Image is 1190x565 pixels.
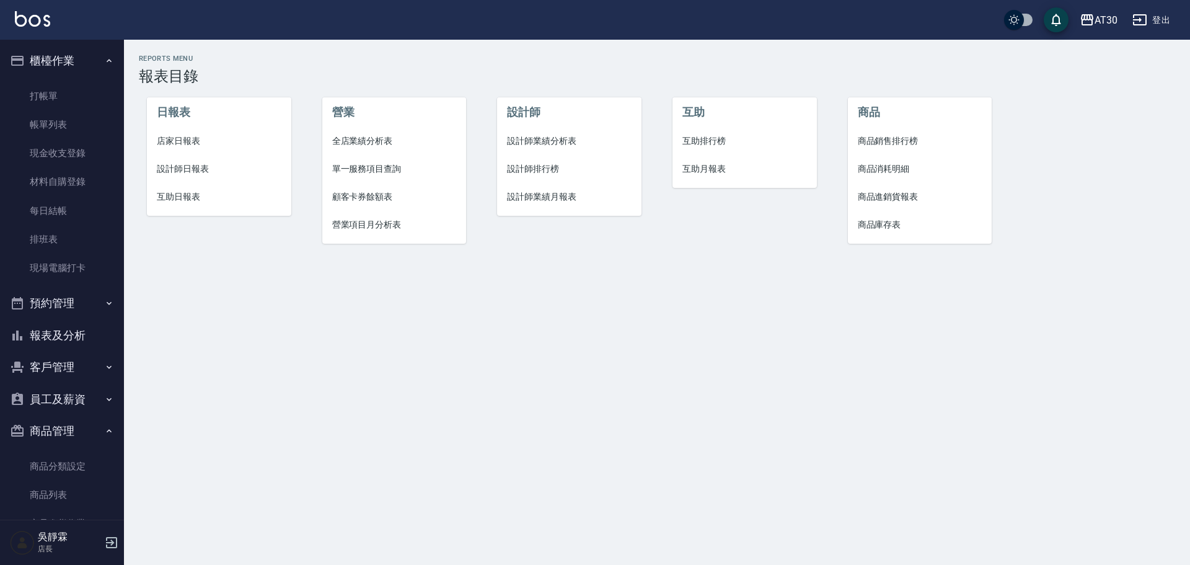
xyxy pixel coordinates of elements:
li: 營業 [322,97,467,127]
a: 商品庫存表 [848,211,992,239]
button: 櫃檯作業 [5,45,119,77]
span: 設計師業績月報表 [507,190,632,203]
div: AT30 [1095,12,1117,28]
img: Logo [15,11,50,27]
button: 員工及薪資 [5,383,119,416]
a: 互助月報表 [672,155,817,183]
h3: 報表目錄 [139,68,1175,85]
span: 店家日報表 [157,135,281,148]
h2: Reports Menu [139,55,1175,63]
li: 設計師 [497,97,641,127]
a: 每日結帳 [5,197,119,225]
a: 店家日報表 [147,127,291,155]
a: 現場電腦打卡 [5,254,119,282]
button: 報表及分析 [5,319,119,352]
button: 預約管理 [5,287,119,319]
button: 客戶管理 [5,351,119,383]
a: 商品銷售排行榜 [848,127,992,155]
a: 商品分類設定 [5,452,119,481]
a: 單一服務項目查詢 [322,155,467,183]
span: 互助排行榜 [682,135,807,148]
a: 顧客卡券餘額表 [322,183,467,211]
span: 設計師日報表 [157,162,281,176]
span: 商品銷售排行榜 [858,135,982,148]
a: 設計師業績分析表 [497,127,641,155]
span: 互助日報表 [157,190,281,203]
button: AT30 [1075,7,1122,33]
li: 日報表 [147,97,291,127]
a: 設計師業績月報表 [497,183,641,211]
a: 設計師日報表 [147,155,291,183]
img: Person [10,530,35,555]
span: 設計師排行榜 [507,162,632,176]
p: 店長 [38,543,101,554]
span: 全店業績分析表 [332,135,457,148]
a: 商品進銷貨報表 [848,183,992,211]
button: 登出 [1127,9,1175,32]
span: 單一服務項目查詢 [332,162,457,176]
a: 帳單列表 [5,110,119,139]
h5: 吳靜霖 [38,531,101,543]
button: save [1044,7,1069,32]
span: 互助月報表 [682,162,807,176]
li: 互助 [672,97,817,127]
a: 排班表 [5,225,119,254]
span: 商品庫存表 [858,218,982,231]
span: 商品進銷貨報表 [858,190,982,203]
a: 商品消耗明細 [848,155,992,183]
a: 互助日報表 [147,183,291,211]
span: 設計師業績分析表 [507,135,632,148]
a: 商品進貨作業 [5,509,119,538]
a: 營業項目月分析表 [322,211,467,239]
a: 打帳單 [5,82,119,110]
li: 商品 [848,97,992,127]
button: 商品管理 [5,415,119,447]
a: 全店業績分析表 [322,127,467,155]
a: 互助排行榜 [672,127,817,155]
a: 商品列表 [5,481,119,509]
a: 現金收支登錄 [5,139,119,167]
a: 材料自購登錄 [5,167,119,196]
span: 顧客卡券餘額表 [332,190,457,203]
a: 設計師排行榜 [497,155,641,183]
span: 商品消耗明細 [858,162,982,176]
span: 營業項目月分析表 [332,218,457,231]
